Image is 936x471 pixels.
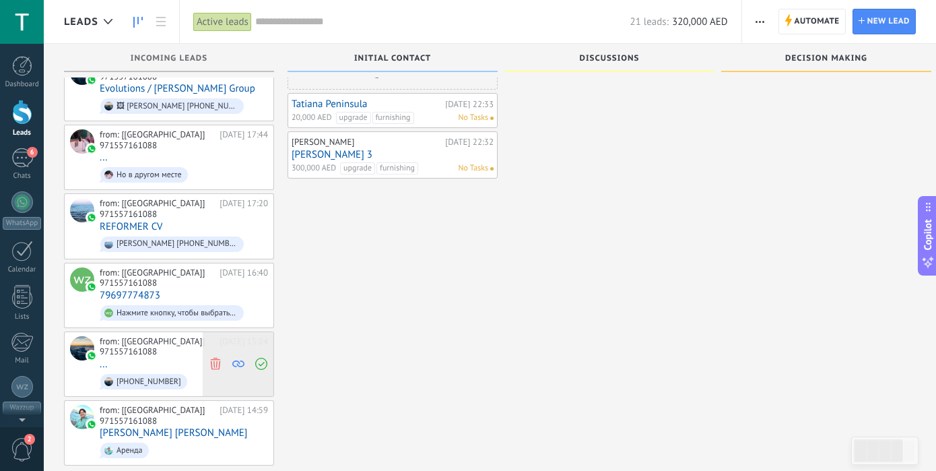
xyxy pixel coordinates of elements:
div: Leads [3,129,42,137]
img: com.wazzup.whatsapp.svg [87,75,96,85]
div: Incoming leads [71,54,267,65]
div: Evolutions / Alex Gausse Group [70,61,94,85]
div: [DATE] 22:33 [445,100,494,108]
div: [PHONE_NUMBER] [116,377,181,387]
img: com.wazzup.whatsapp.svg [87,282,96,292]
div: Александр Шибаев Калинка Дубай Shibaev [70,405,94,429]
div: Но в другом месте [116,170,182,180]
div: Discussions [511,54,708,65]
div: [DATE] 14:59 [220,405,268,426]
a: List [149,9,172,35]
a: ... [100,152,108,163]
span: furnishing [372,112,414,124]
img: com.wazzup.whatsapp.svg [87,213,96,222]
span: 2 [24,434,35,445]
div: Dashboard [3,80,42,89]
div: [DATE] 17:44 [220,129,268,150]
a: Tatiana Peninsula [292,98,442,110]
div: 🖼 [PERSON_NAME] [PHONE_NUMBER] [116,102,238,111]
div: from: [[GEOGRAPHIC_DATA]] 971557161088 [100,336,215,357]
div: from: [[GEOGRAPHIC_DATA]] 971557161088 [100,405,215,426]
div: Нажмите кнопку, чтобы выбрать язык/Click button to choose your language [116,309,238,318]
span: Copilot [921,219,935,250]
a: New lead [853,9,916,34]
img: com.wazzup.whatsapp.svg [87,420,96,429]
span: No todo assigned [490,167,494,170]
button: More [750,9,770,34]
div: Calendar [3,265,42,274]
span: No Tasks [458,112,488,124]
span: Initial contact [354,54,431,63]
span: upgrade [340,162,375,175]
div: Decision making [728,54,925,65]
div: from: [[GEOGRAPHIC_DATA]] 971557161088 [100,268,215,288]
img: com.wazzup.whatsapp.svg [87,144,96,154]
div: Active leads [193,12,252,32]
div: Lists [3,313,42,321]
a: Automate [778,9,846,34]
a: ... [100,358,108,370]
div: Chats [3,172,42,181]
div: REFORMER CV [70,198,94,222]
span: 21 leads: [630,15,668,28]
div: [PERSON_NAME] [292,137,442,148]
span: upgrade [336,112,371,124]
div: from: [[GEOGRAPHIC_DATA]] 971557161088 [100,129,215,150]
span: Automate [795,9,840,34]
span: New lead [867,9,910,34]
div: [DATE] 16:40 [220,268,268,288]
span: 20,000 AED [292,112,332,124]
div: from: [[GEOGRAPHIC_DATA]] 971557161088 [100,198,215,219]
span: 6 [27,147,38,158]
div: WhatsApp [3,217,41,230]
span: Discussions [579,54,639,63]
img: Wazzup [16,381,28,393]
div: Аренда [116,446,143,456]
img: com.wazzup.whatsapp.svg [87,351,96,360]
span: No todo assigned [490,117,494,120]
a: [PERSON_NAME] 3 [292,149,494,160]
a: 79697774873 [100,290,160,301]
span: No Tasks [458,162,488,175]
span: Decision making [785,54,867,63]
span: 320,000 AED [672,15,728,28]
span: Incoming leads [131,54,207,63]
div: [DATE] 22:32 [445,137,494,148]
a: REFORMER CV [100,221,162,232]
div: [DATE] 17:20 [220,198,268,219]
a: Evolutions / [PERSON_NAME] Group [100,83,255,94]
span: Leads [64,15,98,28]
span: furnishing [376,162,418,175]
a: [PERSON_NAME] [PERSON_NAME] [100,427,247,439]
div: Mail [3,356,42,365]
div: Wazzup [3,402,41,414]
a: Leads [127,9,149,35]
div: 79697774873 [70,268,94,292]
span: 300,000 AED [292,162,336,175]
div: Initial contact [294,54,491,65]
div: [PERSON_NAME] [PHONE_NUMBER] Hi I am looking for a fit-out engineer. Please send me your CV. Answ... [116,239,238,249]
div: Quick add [288,56,498,90]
